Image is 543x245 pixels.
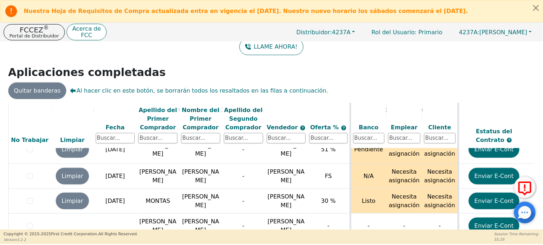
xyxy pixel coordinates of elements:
[268,142,305,157] span: [PERSON_NAME]
[181,133,220,144] input: Buscar...
[179,213,222,238] td: [PERSON_NAME]
[452,27,539,38] button: 4237A:[PERSON_NAME]
[53,136,92,144] div: Limpiar
[222,164,265,188] td: -
[138,106,178,132] div: Apellido del Primer Comprador
[9,26,59,34] p: FCCEZ
[267,133,306,144] input: Buscar...
[424,133,456,144] input: Buscar...
[494,237,539,242] p: 55:26
[67,24,107,41] button: Acerca deFCC
[4,24,65,40] button: FCCEZ®Portal de Distribuidor
[386,213,422,238] td: -
[8,83,67,99] button: Quitar banderas
[10,136,49,144] div: No Trabajar
[530,0,543,15] button: Close alert
[388,124,421,132] div: Emplear
[239,39,303,55] button: LLAME AHORA!
[224,106,263,132] div: Apellido del Segundo Comprador
[8,66,166,79] strong: Aplicaciones completadas
[514,177,536,198] button: Reportar Error a FCC
[469,168,520,184] button: Enviar E-Cont
[353,124,385,132] div: Banco
[350,135,386,164] td: Pendiente
[72,32,101,38] p: FCC
[96,133,135,144] input: Buscar...
[309,133,347,144] input: Buscar...
[179,135,222,164] td: [PERSON_NAME]
[422,164,458,188] td: Necesita asignación
[310,124,341,131] span: Oferta %
[94,135,137,164] td: [DATE]
[386,188,422,213] td: Necesita asignación
[56,168,89,184] button: Limpiar
[43,24,49,31] sup: ®
[179,188,222,213] td: [PERSON_NAME]
[459,29,528,36] span: [PERSON_NAME]
[422,188,458,213] td: Necesita asignación
[24,8,468,14] b: Nuestra Hoja de Requisitos de Compra actualizada entra en vigencia el [DATE]. Nuestro nuevo horar...
[94,164,137,188] td: [DATE]
[350,213,386,238] td: -
[9,34,59,38] p: Portal de Distribuidor
[224,133,263,144] input: Buscar...
[476,128,512,143] span: Estatus del Contrato
[56,141,89,158] button: Limpiar
[138,133,178,144] input: Buscar...
[222,188,265,213] td: -
[350,164,386,188] td: N/A
[268,218,305,233] span: [PERSON_NAME]
[469,193,520,209] button: Enviar E-Cont
[4,237,138,242] p: Version 3.2.2
[222,135,265,164] td: -
[222,213,265,238] td: -
[56,193,89,209] button: Limpiar
[267,124,300,131] span: Vendedor
[94,188,137,213] td: [DATE]
[268,168,305,184] span: [PERSON_NAME]
[136,135,179,164] td: [PERSON_NAME]
[136,213,179,238] td: [PERSON_NAME]
[297,29,351,36] span: 4237A
[181,106,220,132] div: Nombre del Primer Comprador
[388,133,421,144] input: Buscar...
[469,218,520,234] button: Enviar E-Cont
[98,232,138,236] span: All Rights Reserved.
[364,25,450,39] a: Rol del Usuario: Primario
[327,222,329,229] span: -
[386,135,422,164] td: Necesita asignación
[353,133,385,144] input: Buscar...
[372,29,417,36] span: Rol del Usuario :
[325,173,332,179] span: FS
[469,141,520,158] button: Enviar E-Cont
[321,197,336,204] span: 30 %
[268,193,305,209] span: [PERSON_NAME]
[386,164,422,188] td: Necesita asignación
[289,27,363,38] button: Distribuidor:4237A
[297,29,332,36] span: Distribuidor:
[72,26,101,32] p: Acerca de
[70,86,328,95] span: Al hacer clic en este botón, se borrarán todos los resaltados en las filas a continuación.
[422,213,458,238] td: -
[364,25,450,39] p: Primario
[96,124,135,132] div: Fecha
[136,164,179,188] td: [PERSON_NAME]
[321,146,336,153] span: 51 %
[422,135,458,164] td: Necesita asignación
[424,124,456,132] div: Cliente
[179,164,222,188] td: [PERSON_NAME]
[459,29,480,36] span: 4237A:
[350,188,386,213] td: Listo
[4,231,138,237] p: Copyright © 2015- 2025 First Credit Corporation.
[136,188,179,213] td: MONTAS
[494,231,539,237] p: Session Time Remaining:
